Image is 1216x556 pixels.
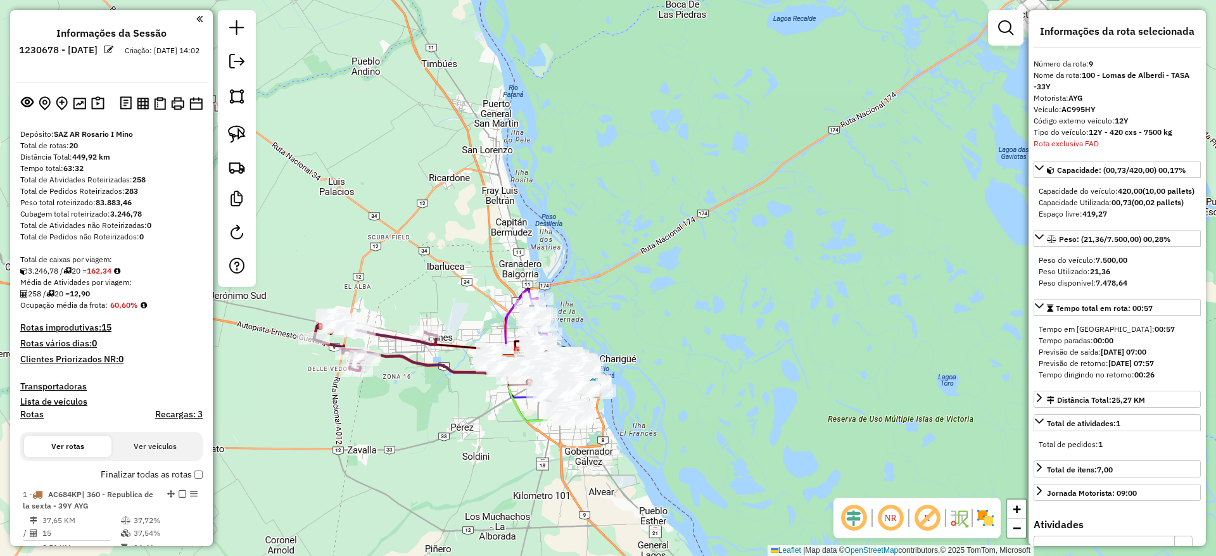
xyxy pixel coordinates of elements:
[118,353,123,365] strong: 0
[1057,165,1186,175] span: Capacidade: (00,73/420,00) 00,17%
[20,288,203,300] div: 258 / 20 =
[19,44,98,56] h6: 1230678 - [DATE]
[1039,255,1127,265] span: Peso do veículo:
[1034,161,1201,178] a: Capacidade: (00,73/420,00) 00,17%
[20,381,203,392] h4: Transportadoras
[803,546,805,555] span: |
[1034,70,1189,91] strong: 100 - Lomas de Alberdi - TASA -33Y
[20,396,203,407] h4: Lista de veículos
[20,163,203,174] div: Tempo total:
[768,545,1034,556] div: Map data © contributors,© 2025 TomTom, Microsoft
[585,377,601,394] img: UDC - Rosario 1
[53,94,70,113] button: Adicionar Atividades
[771,546,801,555] a: Leaflet
[1034,519,1201,531] h4: Atividades
[120,45,205,56] div: Criação: [DATE] 14:02
[1007,519,1026,538] a: Zoom out
[117,94,134,113] button: Logs desbloquear sessão
[1034,138,1201,149] div: Rota exclusiva FAD
[1039,358,1196,369] div: Previsão de retorno:
[30,529,37,537] i: Total de Atividades
[845,546,899,555] a: OpenStreetMap
[194,471,203,479] input: Finalizar todas as rotas
[69,141,78,150] strong: 20
[1093,336,1113,345] strong: 00:00
[1034,250,1201,294] div: Peso: (21,36/7.500,00) 00,28%
[1034,391,1201,408] a: Distância Total:25,27 KM
[70,289,90,298] strong: 12,90
[1034,25,1201,37] h4: Informações da rota selecionada
[1039,266,1196,277] div: Peso Utilizado:
[134,94,151,111] button: Visualizar relatório de Roteirização
[1013,501,1021,517] span: +
[500,353,517,370] img: SAZ AR Rosario I Mino
[1034,460,1201,477] a: Total de itens:7,00
[1089,127,1172,137] strong: 12Y - 420 cxs - 7500 kg
[1034,434,1201,455] div: Total de atividades:1
[114,267,120,275] i: Meta Caixas/viagem: 266,08 Diferença: -103,74
[20,267,28,275] i: Cubagem total roteirizado
[1007,500,1026,519] a: Zoom in
[87,266,111,275] strong: 162,34
[1039,208,1196,220] div: Espaço livre:
[20,197,203,208] div: Peso total roteirizado:
[187,94,205,113] button: Disponibilidade de veículos
[20,354,203,365] h4: Clientes Priorizados NR:
[224,220,250,248] a: Reroteirizar Sessão
[1039,369,1196,381] div: Tempo dirigindo no retorno:
[1056,303,1153,313] span: Tempo total em rota: 00:57
[1089,59,1093,68] strong: 9
[133,541,197,554] td: 04:46
[23,490,153,510] span: | 360 - Republica de la sexta - 39Y AYG
[42,527,120,540] td: 15
[46,290,54,298] i: Total de rotas
[1098,439,1103,449] strong: 1
[1111,198,1132,207] strong: 00,73
[23,541,29,554] td: =
[23,527,29,540] td: /
[1034,414,1201,431] a: Total de atividades:1
[1108,358,1154,368] strong: [DATE] 07:57
[1143,186,1194,196] strong: (10,00 pallets)
[23,490,153,510] span: 1 -
[1111,395,1145,405] span: 25,27 KM
[132,175,146,184] strong: 258
[42,514,120,527] td: 37,65 KM
[20,322,203,333] h4: Rotas improdutivas:
[1039,335,1196,346] div: Tempo paradas:
[1034,104,1201,115] div: Veículo:
[1034,127,1201,138] div: Tipo do veículo:
[111,436,199,457] button: Ver veículos
[1115,116,1129,125] strong: 12Y
[1034,484,1201,501] a: Jornada Motorista: 09:00
[1034,92,1201,104] div: Motorista:
[42,541,120,554] td: 2,51 KM
[110,209,142,218] strong: 3.246,78
[155,409,203,420] h4: Recargas: 3
[1090,267,1110,276] strong: 21,36
[92,338,97,349] strong: 0
[1082,209,1107,218] strong: 419,27
[101,322,111,333] strong: 15
[1134,370,1155,379] strong: 00:26
[1047,488,1137,499] div: Jornada Motorista: 09:00
[63,267,72,275] i: Total de rotas
[1034,319,1201,386] div: Tempo total em rota: 00:57
[20,220,203,231] div: Total de Atividades não Roteirizadas:
[1097,465,1113,474] strong: 7,00
[1039,186,1196,197] div: Capacidade do veículo:
[20,409,44,420] h4: Rotas
[1034,230,1201,247] a: Peso: (21,36/7.500,00) 00,28%
[912,503,942,533] span: Exibir rótulo
[20,338,203,349] h4: Rotas vários dias:
[223,153,251,181] a: Criar rota
[1034,299,1201,316] a: Tempo total em rota: 00:57
[228,87,246,105] img: Selecionar atividades - polígono
[1047,395,1145,406] div: Distância Total:
[30,517,37,524] i: Distância Total
[1101,347,1146,357] strong: [DATE] 07:00
[70,94,89,111] button: Otimizar todas as rotas
[179,490,186,498] em: Finalizar rota
[96,198,132,207] strong: 83.883,46
[224,15,250,44] a: Nova sessão e pesquisa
